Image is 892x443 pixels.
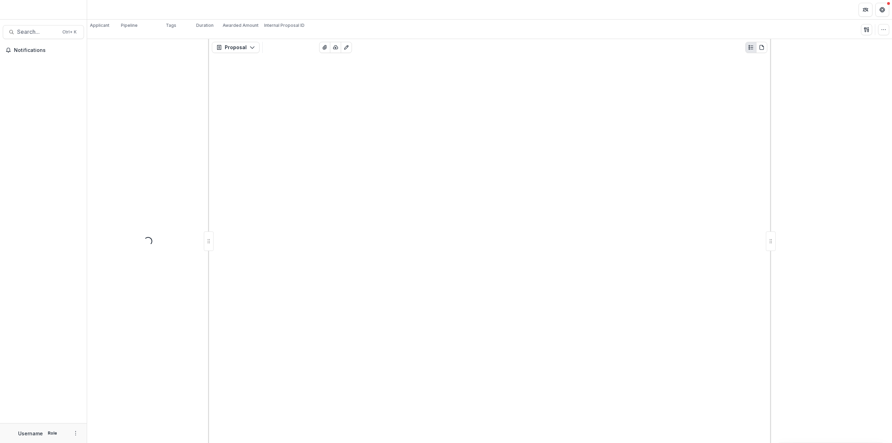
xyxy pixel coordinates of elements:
button: Notifications [3,45,84,56]
button: Get Help [875,3,889,17]
p: Tags [166,22,176,29]
p: Duration [196,22,214,29]
span: Notifications [14,47,81,53]
button: More [71,429,80,437]
button: Plaintext view [745,42,756,53]
button: View Attached Files [319,42,330,53]
button: Partners [859,3,872,17]
p: Role [46,430,59,436]
p: Applicant [90,22,109,29]
p: Username [18,430,43,437]
button: Proposal [212,42,260,53]
p: Internal Proposal ID [264,22,305,29]
div: Ctrl + K [61,28,78,36]
button: Edit as form [341,42,352,53]
button: PDF view [756,42,767,53]
p: Awarded Amount [223,22,259,29]
span: Search... [17,29,58,35]
p: Pipeline [121,22,138,29]
button: Search... [3,25,84,39]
